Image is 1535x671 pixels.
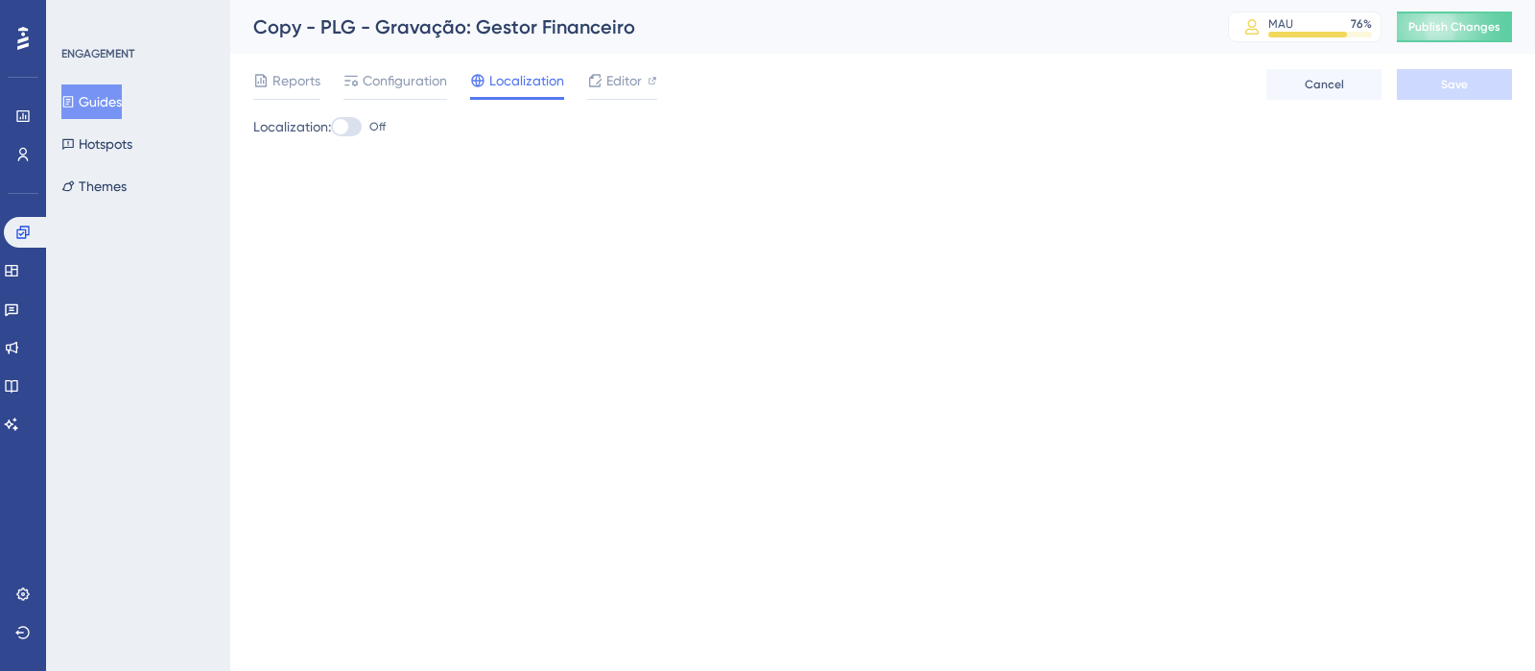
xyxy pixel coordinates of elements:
button: Publish Changes [1397,12,1512,42]
span: Editor [606,69,642,92]
div: 76 % [1351,16,1372,32]
span: Off [369,119,386,134]
span: Save [1441,77,1468,92]
span: Publish Changes [1408,19,1500,35]
button: Cancel [1266,69,1381,100]
span: Localization [489,69,564,92]
span: Configuration [363,69,447,92]
div: Copy - PLG - Gravação: Gestor Financeiro [253,13,1180,40]
button: Guides [61,84,122,119]
span: Reports [272,69,320,92]
div: MAU [1268,16,1293,32]
span: Cancel [1305,77,1344,92]
div: Localization: [253,115,1512,138]
button: Save [1397,69,1512,100]
div: ENGAGEMENT [61,46,134,61]
button: Themes [61,169,127,204]
button: Hotspots [61,127,132,161]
